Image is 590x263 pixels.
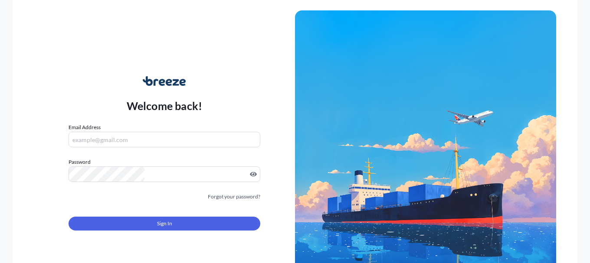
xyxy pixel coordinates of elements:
label: Password [69,158,260,166]
span: Sign In [157,219,172,228]
button: Show password [250,171,257,178]
button: Sign In [69,217,260,231]
p: Welcome back! [127,99,203,113]
label: Email Address [69,123,101,132]
input: example@gmail.com [69,132,260,147]
a: Forgot your password? [208,192,260,201]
